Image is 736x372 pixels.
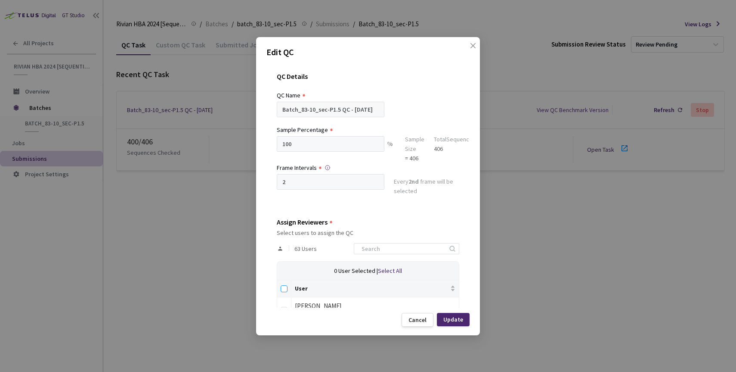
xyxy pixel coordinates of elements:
span: 0 User Selected | [334,267,378,275]
div: Every frame will be selected [394,177,459,197]
input: Search [356,244,448,254]
div: Total Sequences [434,134,476,144]
span: User [295,285,448,292]
div: = 406 [405,153,424,163]
div: Select users to assign the QC [277,229,459,236]
div: % [384,136,396,163]
div: QC Details [277,72,459,91]
div: Update [443,316,463,323]
span: Select All [378,267,402,275]
button: Close [461,42,475,56]
span: 63 Users [294,245,317,252]
input: e.g. 10 [277,136,384,152]
div: [PERSON_NAME] [295,301,455,311]
div: Assign Reviewers [277,218,328,226]
p: Edit QC [266,46,470,59]
div: Frame Intervals [277,163,317,172]
input: Enter frame interval [277,174,384,190]
span: close [470,42,476,66]
div: 406 [434,144,476,153]
div: Sample Size [405,134,424,153]
strong: 2nd [408,178,419,185]
div: QC Name [277,91,300,100]
th: User [291,280,459,297]
div: Sample Percentage [277,125,328,134]
div: Cancel [408,316,427,323]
